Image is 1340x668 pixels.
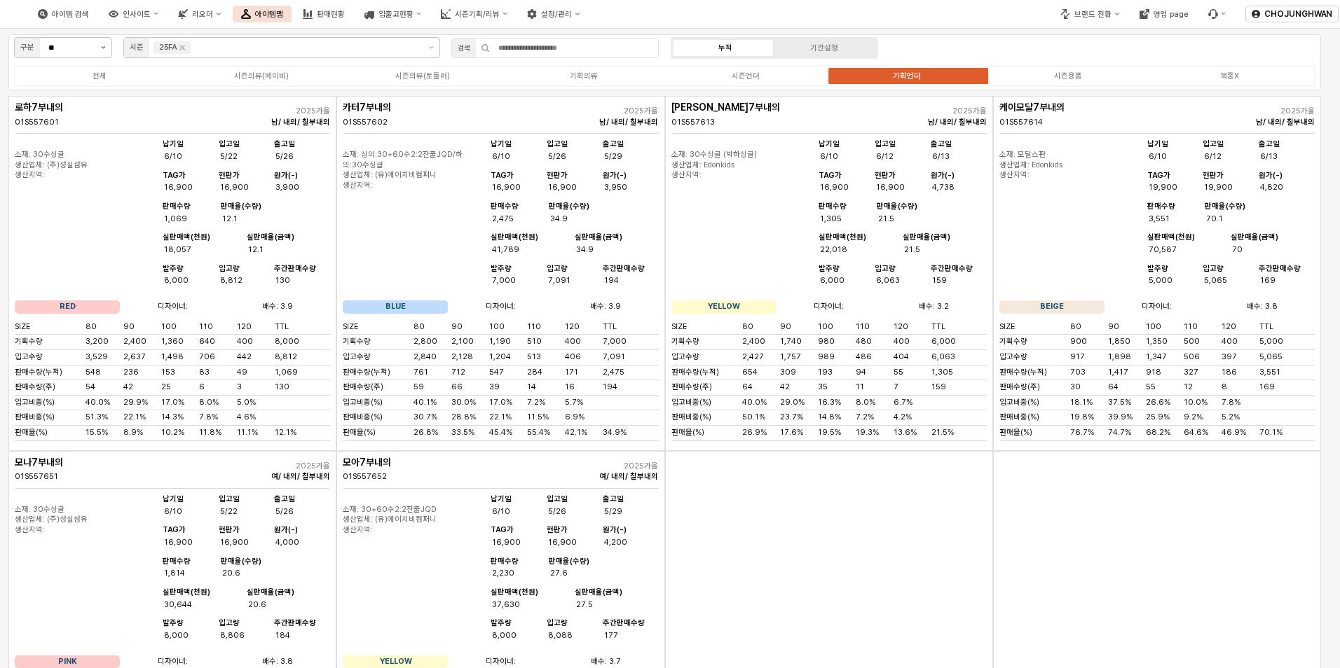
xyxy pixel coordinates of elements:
[503,70,664,82] label: 기획의류
[19,70,180,82] label: 전체
[455,10,500,19] div: 시즌기획/리뷰
[810,43,838,53] div: 기간설정
[342,70,503,82] label: 시즌의류(토들러)
[1200,6,1234,22] div: 버그 제보 및 기능 개선 요청
[665,70,826,82] label: 시즌언더
[541,10,572,19] div: 설정/관리
[1131,6,1197,22] button: 영업 page
[893,71,921,81] div: 기획언더
[294,6,353,22] button: 판매현황
[1264,8,1332,20] p: CHOJUNGHWAN
[233,6,292,22] button: 아이템맵
[378,10,413,19] div: 입출고현황
[1149,70,1311,82] label: 복종X
[123,10,151,19] div: 인사이트
[732,71,760,81] div: 시즌언더
[170,6,229,22] button: 리오더
[130,41,144,54] div: 시즌
[774,42,873,54] label: 기간설정
[826,70,987,82] label: 기획언더
[1220,71,1239,81] div: 복종X
[20,41,34,54] div: 구분
[100,6,167,22] button: 인사이트
[234,71,289,81] div: 시즌의류(베이비)
[255,10,283,19] div: 아이템맵
[1245,6,1339,22] button: CHOJUNGHWAN
[1074,10,1112,19] div: 브랜드 전환
[519,6,588,22] button: 설정/관리
[317,10,345,19] div: 판매현황
[29,6,97,22] button: 아이템 검색
[1054,71,1082,81] div: 시즌용품
[718,43,732,53] div: 누적
[95,38,111,57] button: 제안 사항 표시
[432,6,516,22] button: 시즌기획/리뷰
[987,70,1149,82] label: 시즌용품
[180,70,341,82] label: 시즌의류(베이비)
[192,10,213,19] div: 리오더
[1154,10,1189,19] div: 영업 page
[179,45,185,50] div: Remove 25FA
[52,10,89,19] div: 아이템 검색
[423,38,439,57] button: 제안 사항 표시
[356,6,430,22] button: 입출고현황
[159,41,177,54] div: 25FA
[458,42,470,54] div: 검색
[1052,6,1128,22] button: 브랜드 전환
[570,71,598,81] div: 기획의류
[395,71,450,81] div: 시즌의류(토들러)
[93,71,107,81] div: 전체
[676,42,774,54] label: 누적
